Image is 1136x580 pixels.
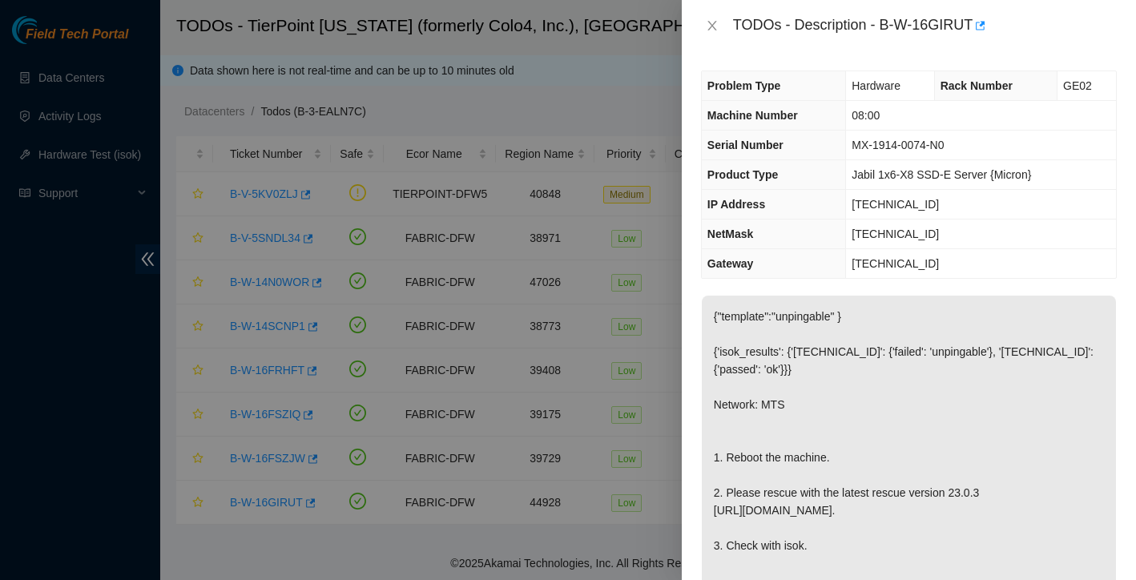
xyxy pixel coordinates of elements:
span: [TECHNICAL_ID] [852,257,939,270]
span: GE02 [1063,79,1092,92]
span: [TECHNICAL_ID] [852,198,939,211]
span: IP Address [707,198,765,211]
span: Jabil 1x6-X8 SSD-E Server {Micron} [852,168,1031,181]
span: Problem Type [707,79,781,92]
span: Machine Number [707,109,798,122]
span: Hardware [852,79,900,92]
span: close [706,19,719,32]
span: NetMask [707,228,754,240]
span: Gateway [707,257,754,270]
span: MX-1914-0074-N0 [852,139,944,151]
span: 08:00 [852,109,880,122]
span: Rack Number [941,79,1013,92]
span: Product Type [707,168,778,181]
button: Close [701,18,723,34]
span: Serial Number [707,139,784,151]
span: [TECHNICAL_ID] [852,228,939,240]
div: TODOs - Description - B-W-16GIRUT [733,13,1117,38]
